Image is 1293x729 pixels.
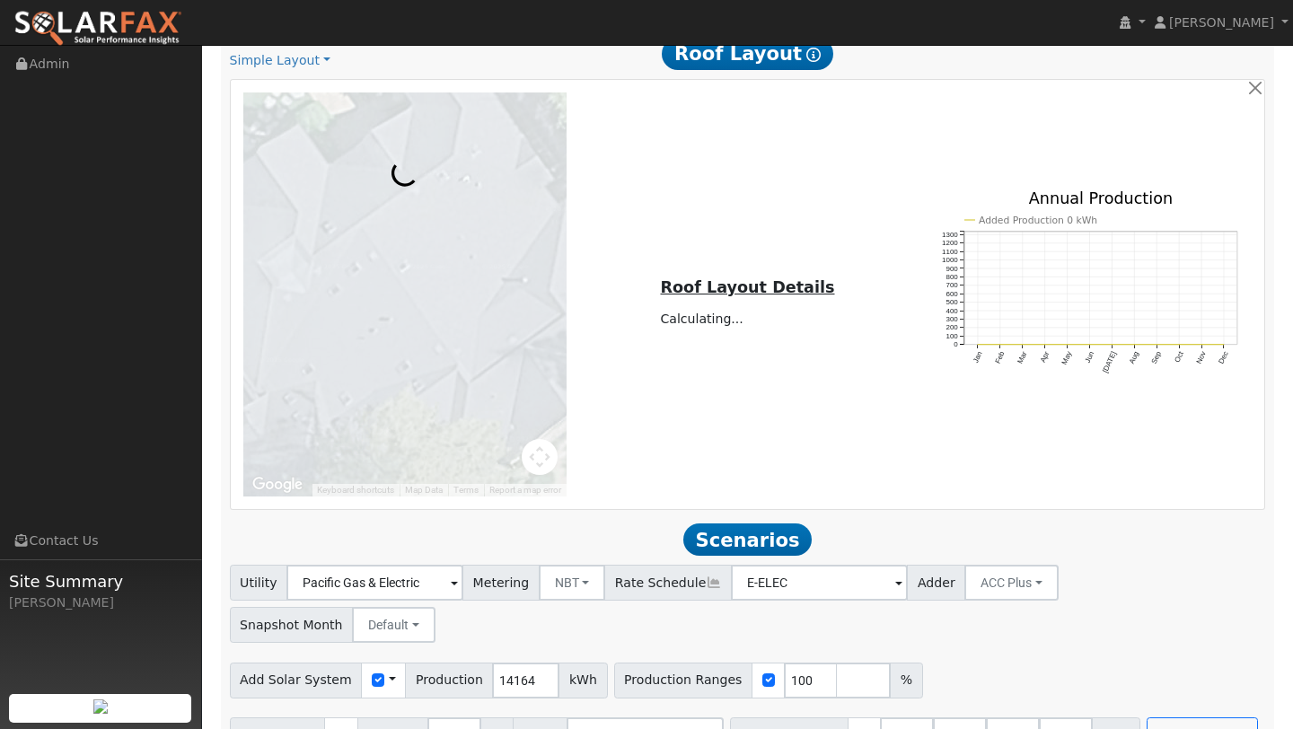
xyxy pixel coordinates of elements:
[539,565,606,601] button: NBT
[1201,343,1203,346] circle: onclick=""
[405,663,493,698] span: Production
[1021,343,1024,346] circle: onclick=""
[1195,350,1208,365] text: Nov
[806,48,821,62] i: Show Help
[1088,343,1091,346] circle: onclick=""
[907,565,965,601] span: Adder
[1016,350,1029,365] text: Mar
[614,663,752,698] span: Production Ranges
[1156,343,1158,346] circle: onclick=""
[964,565,1059,601] button: ACC Plus
[286,565,463,601] input: Select a Utility
[462,565,540,601] span: Metering
[1066,343,1069,346] circle: onclick=""
[9,593,192,612] div: [PERSON_NAME]
[9,569,192,593] span: Site Summary
[230,565,288,601] span: Utility
[942,248,958,256] text: 1100
[954,340,958,348] text: 0
[604,565,732,601] span: Rate Schedule
[93,699,108,714] img: retrieve
[1174,350,1186,364] text: Oct
[976,343,979,346] circle: onclick=""
[1169,15,1274,30] span: [PERSON_NAME]
[1128,350,1140,365] text: Aug
[942,231,958,239] text: 1300
[946,324,958,332] text: 200
[230,51,330,70] a: Simple Layout
[1111,343,1113,346] circle: onclick=""
[1178,343,1181,346] circle: onclick=""
[942,239,958,247] text: 1200
[683,523,812,556] span: Scenarios
[946,273,958,281] text: 800
[559,663,607,698] span: kWh
[1150,350,1163,365] text: Sep
[731,565,908,601] input: Select a Rate Schedule
[662,38,833,70] span: Roof Layout
[946,307,958,315] text: 400
[946,298,958,306] text: 500
[998,343,1001,346] circle: onclick=""
[994,350,1007,365] text: Feb
[352,607,435,643] button: Default
[1043,343,1046,346] circle: onclick=""
[230,607,354,643] span: Snapshot Month
[230,663,363,698] span: Add Solar System
[972,350,984,364] text: Jan
[1029,189,1174,207] text: Annual Production
[1060,350,1074,366] text: May
[1223,343,1226,346] circle: onclick=""
[946,265,958,273] text: 900
[946,332,958,340] text: 100
[1039,350,1051,364] text: Apr
[1218,350,1230,365] text: Dec
[890,663,922,698] span: %
[13,10,182,48] img: SolarFax
[979,215,1097,226] text: Added Production 0 kWh
[946,281,958,289] text: 700
[946,315,958,323] text: 300
[946,290,958,298] text: 600
[1084,350,1096,364] text: Jun
[1133,343,1136,346] circle: onclick=""
[660,278,834,296] u: Roof Layout Details
[1102,350,1119,374] text: [DATE]
[942,256,958,264] text: 1000
[657,306,838,331] td: Calculating...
